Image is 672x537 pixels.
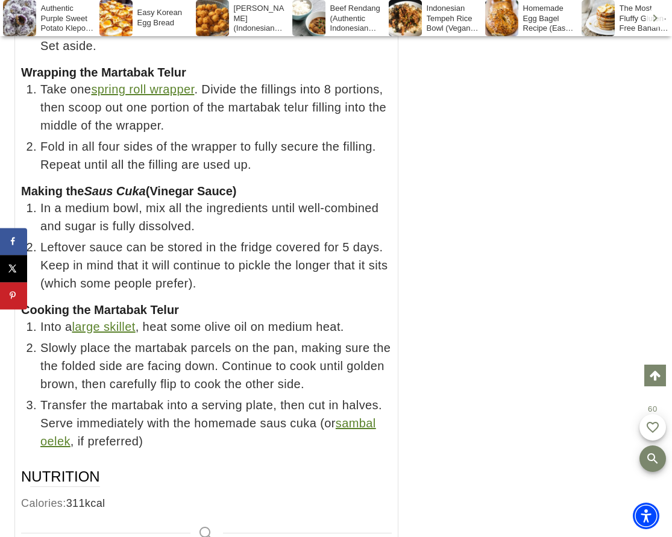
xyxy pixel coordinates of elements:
[40,416,376,448] a: sambal oelek
[40,137,392,174] span: Fold in all four sides of the wrapper to fully secure the filling. Repeat until all the filling a...
[40,80,392,134] span: Take one . Divide the fillings into 8 portions, then scoop out one portion of the martabak telur ...
[91,83,194,96] a: spring roll wrapper
[85,497,105,509] span: kcal
[40,238,392,292] span: Leftover sauce can be stored in the fridge covered for 5 days. Keep in mind that it will continue...
[40,396,392,450] span: Transfer the martabak into a serving plate, then cut in halves. Serve immediately with the homema...
[66,497,85,509] span: 311
[633,503,659,529] div: Accessibility Menu
[40,318,392,336] span: Into a , heat some olive oil on medium heat.
[40,199,392,235] span: In a medium bowl, mix all the ingredients until well-combined and sugar is fully dissolved.
[72,320,135,333] a: large skillet
[84,184,145,198] em: Saus Cuka
[21,66,186,79] span: Wrapping the Martabak Telur
[21,497,66,509] span: Calories:
[40,339,392,393] span: Slowly place the martabak parcels on the pan, making sure the the folded side are facing down. Co...
[644,365,666,386] a: Scroll to top
[21,303,179,316] span: Cooking the Martabak Telur
[21,184,237,198] span: Making the (Vinegar Sauce)
[21,467,100,486] span: Nutrition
